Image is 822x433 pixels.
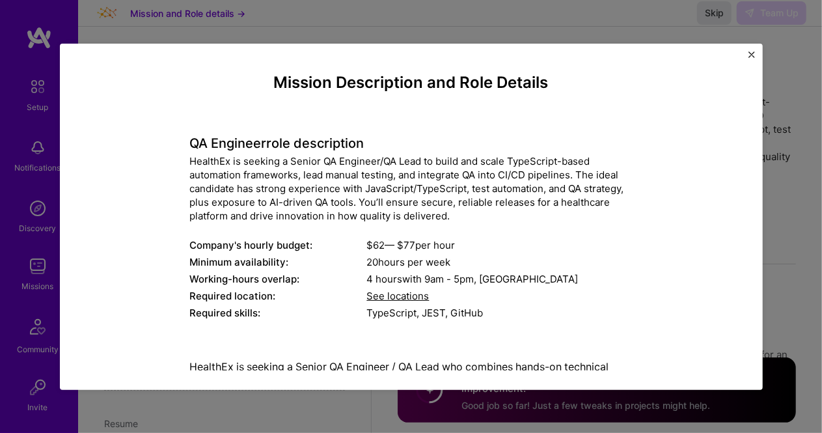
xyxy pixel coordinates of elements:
div: 4 hours with [GEOGRAPHIC_DATA] [367,272,633,286]
div: 20 hours per week [367,255,633,269]
div: Required skills: [190,306,367,320]
div: HealthEx is seeking a Senior QA Engineer/QA Lead to build and scale TypeScript-based automation f... [190,154,633,223]
div: TypeScript, JEST, GitHub [367,306,633,320]
div: Minimum availability: [190,255,367,269]
div: Company's hourly budget: [190,238,367,252]
h4: Mission Description and Role Details [190,74,633,92]
div: $ 62 — $ 77 per hour [367,238,633,252]
p: HealthEx is seeking a Senior QA Engineer / QA Lead who combines hands-on technical expertise with... [190,359,633,432]
span: 9am - 5pm , [422,273,480,285]
h4: QA Engineer role description [190,135,633,151]
div: Required location: [190,289,367,303]
span: See locations [367,290,430,302]
button: Close [748,51,755,65]
div: Working-hours overlap: [190,272,367,286]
